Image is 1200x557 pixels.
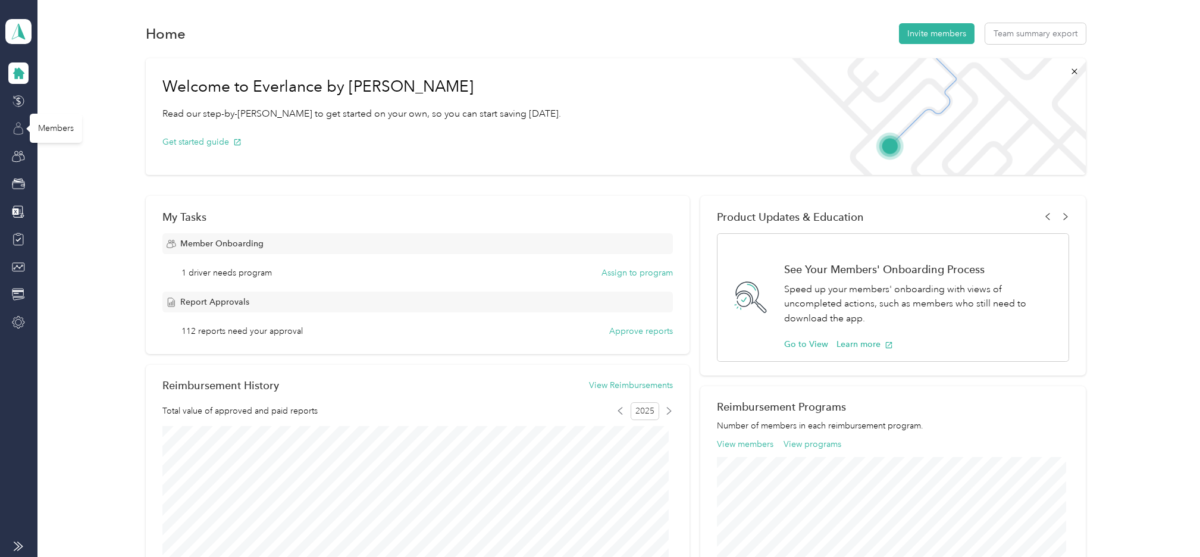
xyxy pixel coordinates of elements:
[717,438,773,450] button: View members
[784,438,841,450] button: View programs
[1133,490,1200,557] iframe: Everlance-gr Chat Button Frame
[162,107,561,121] p: Read our step-by-[PERSON_NAME] to get started on your own, so you can start saving [DATE].
[609,325,673,337] button: Approve reports
[162,77,561,96] h1: Welcome to Everlance by [PERSON_NAME]
[631,402,659,420] span: 2025
[780,58,1085,175] img: Welcome to everlance
[784,338,828,351] button: Go to View
[181,325,303,337] span: 112 reports need your approval
[162,405,318,417] span: Total value of approved and paid reports
[717,400,1069,413] h2: Reimbursement Programs
[836,338,893,351] button: Learn more
[162,211,673,223] div: My Tasks
[180,296,249,308] span: Report Approvals
[181,267,272,279] span: 1 driver needs program
[784,263,1056,276] h1: See Your Members' Onboarding Process
[601,267,673,279] button: Assign to program
[717,211,864,223] span: Product Updates & Education
[180,237,264,250] span: Member Onboarding
[717,420,1069,432] p: Number of members in each reimbursement program.
[899,23,975,44] button: Invite members
[146,27,186,40] h1: Home
[30,114,82,143] div: Members
[784,282,1056,326] p: Speed up your members' onboarding with views of uncompleted actions, such as members who still ne...
[162,136,242,148] button: Get started guide
[985,23,1086,44] button: Team summary export
[589,379,673,392] button: View Reimbursements
[162,379,279,392] h2: Reimbursement History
